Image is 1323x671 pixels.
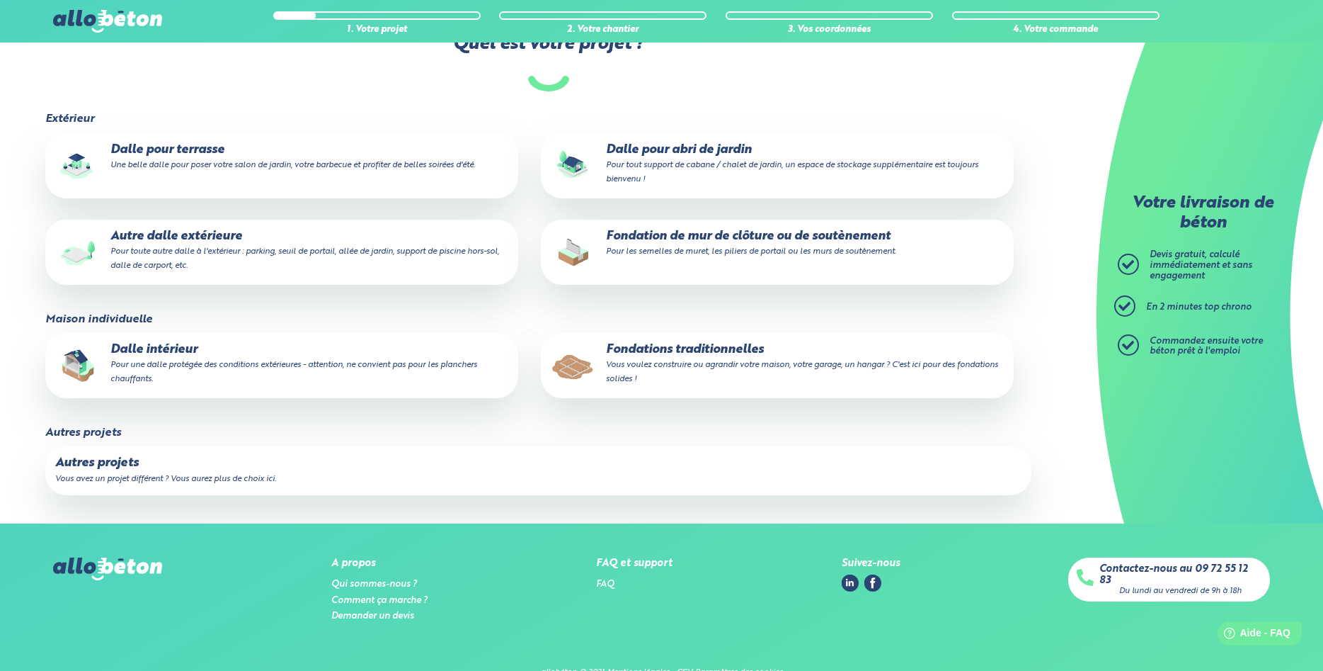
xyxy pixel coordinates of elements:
img: final_use.values.closing_wall_fundation [551,230,596,275]
p: Votre livraison de béton [1121,194,1284,233]
a: Qui sommes-nous ? [331,580,417,589]
small: Vous voulez construire ou agrandir votre maison, votre garage, un hangar ? C'est ici pour des fon... [606,361,998,383]
iframe: Help widget launcher [1197,616,1307,655]
img: final_use.values.inside_slab [55,343,101,388]
p: Fondations traditionnelles [551,343,1004,386]
p: Fondation de mur de clôture ou de soutènement [551,230,1004,258]
img: final_use.values.traditional_fundations [551,343,596,388]
img: allobéton [53,558,162,580]
p: Autres projets [55,456,1021,470]
small: Vous avez un projet différent ? Vous aurez plus de choix ici. [55,475,276,483]
a: Demander un devis [331,611,414,621]
div: 4. Votre commande [952,25,1159,35]
small: Pour toute autre dalle à l'extérieur : parking, seuil de portail, allée de jardin, support de pis... [110,247,499,270]
small: Pour les semelles de muret, les piliers de portail ou les murs de soutènement. [606,247,896,256]
img: allobéton [53,10,162,33]
span: Devis gratuit, calculé immédiatement et sans engagement [1150,250,1252,280]
a: FAQ [596,580,614,589]
p: Autre dalle extérieure [55,230,508,273]
a: Comment ça marche ? [331,596,428,605]
small: Pour une dalle protégée des conditions extérieures - attention, ne convient pas pour les plancher... [110,361,477,383]
div: FAQ et support [596,558,672,570]
small: Une belle dalle pour poser votre salon de jardin, votre barbecue et profiter de belles soirées d'... [110,161,475,169]
div: 3. Vos coordonnées [726,25,933,35]
div: Suivez-nous [842,558,900,570]
a: Contactez-nous au 09 72 55 12 83 [1099,563,1261,587]
div: 1. Votre projet [273,25,481,35]
p: Dalle intérieur [55,343,508,386]
p: Dalle pour terrasse [55,143,508,171]
p: Dalle pour abri de jardin [551,143,1004,186]
div: Du lundi au vendredi de 9h à 18h [1119,587,1242,596]
legend: Extérieur [45,113,94,125]
legend: Autres projets [45,427,121,439]
legend: Maison individuelle [45,313,152,326]
img: final_use.values.terrace [55,143,101,188]
label: Quel est votre projet ? [44,34,1053,91]
img: final_use.values.garden_shed [551,143,596,188]
img: final_use.values.outside_slab [55,230,101,275]
div: A propos [331,558,428,570]
div: 2. Votre chantier [499,25,706,35]
span: Commandez ensuite votre béton prêt à l'emploi [1150,337,1263,356]
small: Pour tout support de cabane / chalet de jardin, un espace de stockage supplémentaire est toujours... [606,161,978,184]
span: En 2 minutes top chrono [1146,303,1252,312]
